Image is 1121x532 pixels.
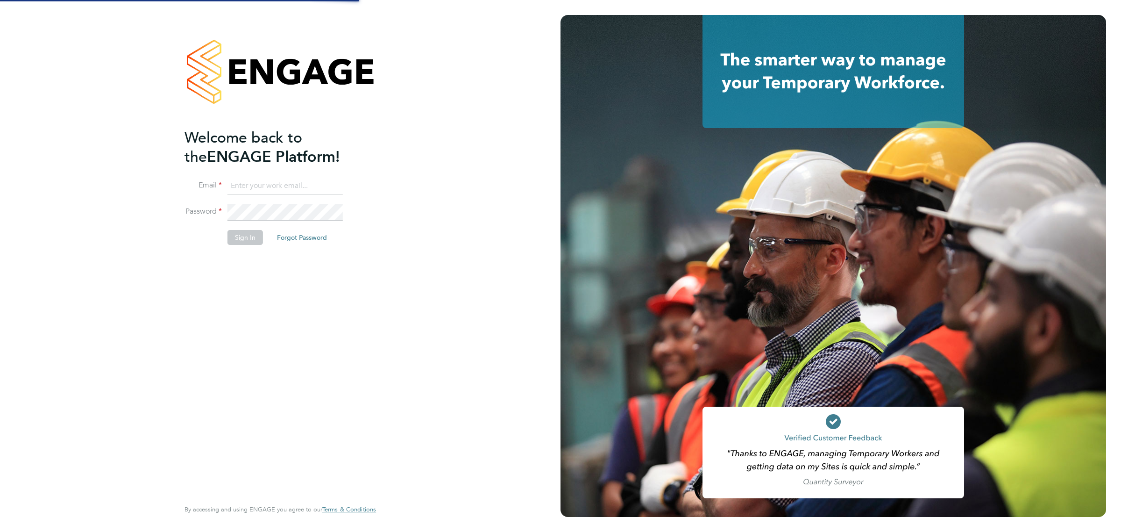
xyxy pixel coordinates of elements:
h2: ENGAGE Platform! [184,128,367,166]
input: Enter your work email... [227,178,343,194]
span: Welcome back to the [184,129,302,166]
button: Sign In [227,230,263,245]
label: Password [184,207,222,216]
a: Terms & Conditions [322,506,376,513]
label: Email [184,180,222,190]
span: By accessing and using ENGAGE you agree to our [184,505,376,513]
button: Forgot Password [270,230,334,245]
